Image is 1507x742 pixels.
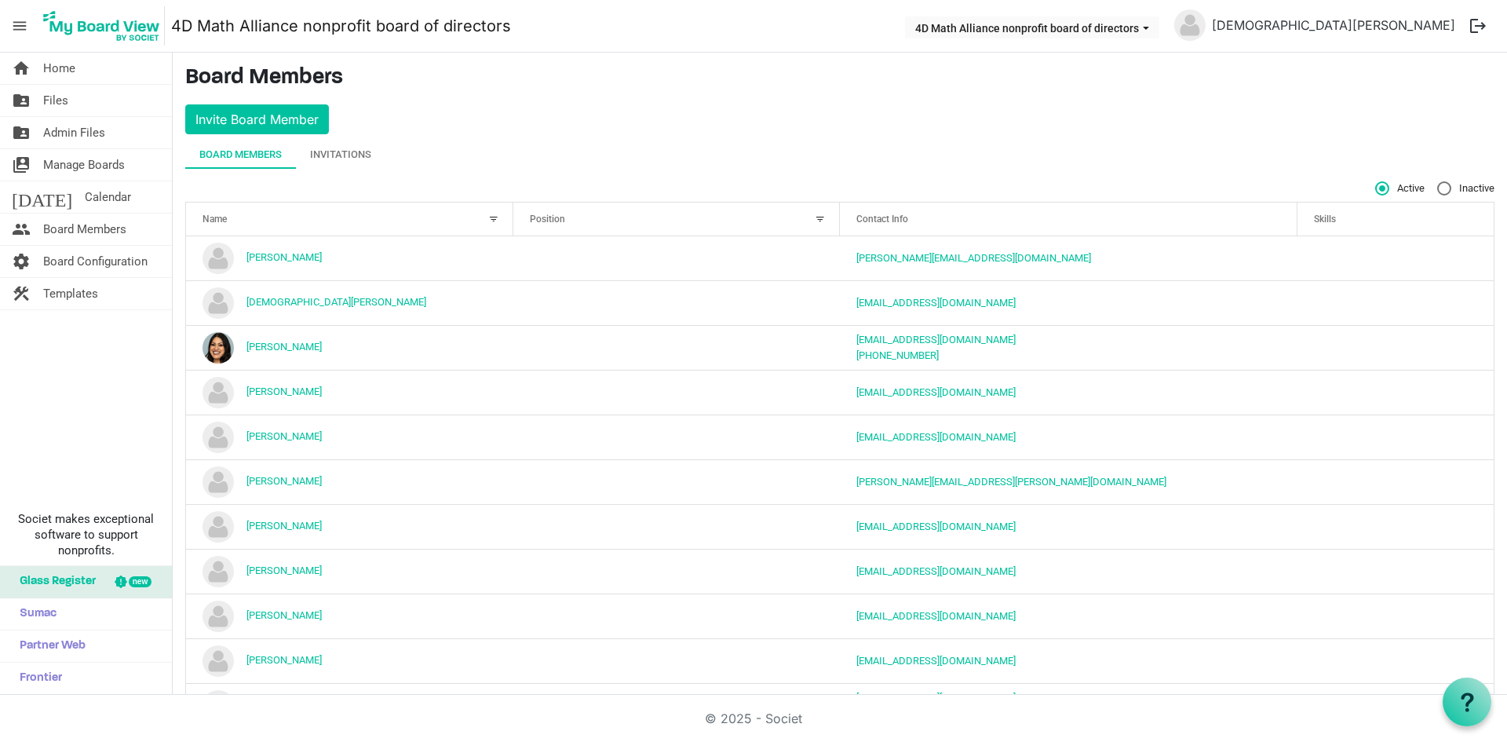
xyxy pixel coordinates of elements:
[186,459,513,504] td: Jennifer Jones is template cell column header Name
[43,214,126,245] span: Board Members
[856,252,1091,264] a: [PERSON_NAME][EMAIL_ADDRESS][DOMAIN_NAME]
[129,576,151,587] div: new
[12,278,31,309] span: construction
[840,459,1297,504] td: jennifer.v.jones@gmail.com is template cell column header Contact Info
[246,565,322,576] a: [PERSON_NAME]
[185,141,1494,169] div: tab-header
[840,415,1297,459] td: ivetter@4dma.org is template cell column header Contact Info
[203,332,234,364] img: OzsX2RDGWKhiWvOBCB6ebuyfwpcsEYcD3zKd5uR25xuS_78scQQBKMEVV0mAsbs94LqXyldN3pc72z9e4sxdOA_thumb.png
[513,236,841,280] td: column header Position
[203,466,234,498] img: no-profile-picture.svg
[513,549,841,594] td: column header Position
[840,594,1297,638] td: klmurray@scarletmail.rutgers.edu is template cell column header Contact Info
[203,511,234,543] img: no-profile-picture.svg
[203,287,234,319] img: no-profile-picture.svg
[1297,370,1494,415] td: is template cell column header Skills
[1297,280,1494,325] td: is template cell column header Skills
[513,459,841,504] td: column header Position
[186,683,513,728] td: Nancee Ruzicka is template cell column header Name
[1297,459,1494,504] td: is template cell column header Skills
[43,246,148,277] span: Board Configuration
[840,683,1297,728] td: nruzicka@ictintuition.com920-216-6379 is template cell column header Contact Info
[1375,181,1425,196] span: Active
[186,415,513,459] td: Ivette R. is template cell column header Name
[203,243,234,274] img: no-profile-picture.svg
[246,475,322,487] a: [PERSON_NAME]
[186,638,513,683] td: Lina Wall is template cell column header Name
[12,181,72,213] span: [DATE]
[186,549,513,594] td: Joseph Sweeney is template cell column header Name
[246,609,322,621] a: [PERSON_NAME]
[1297,325,1494,370] td: is template cell column header Skills
[856,334,1016,345] a: [EMAIL_ADDRESS][DOMAIN_NAME]
[1297,683,1494,728] td: is template cell column header Skills
[186,236,513,280] td: Cecilia Arias is template cell column header Name
[186,370,513,415] td: Eltia Montano Galarza is template cell column header Name
[856,297,1016,309] a: [EMAIL_ADDRESS][DOMAIN_NAME]
[85,181,131,213] span: Calendar
[513,504,841,549] td: column header Position
[1461,9,1494,42] button: logout
[199,147,282,163] div: Board Members
[203,690,234,722] img: no-profile-picture.svg
[856,655,1016,667] a: [EMAIL_ADDRESS][DOMAIN_NAME]
[856,386,1016,398] a: [EMAIL_ADDRESS][DOMAIN_NAME]
[203,645,234,677] img: no-profile-picture.svg
[12,631,86,662] span: Partner Web
[203,601,234,632] img: no-profile-picture.svg
[12,214,31,245] span: people
[43,85,68,116] span: Files
[840,370,1297,415] td: emontanogalarza@gmail.com is template cell column header Contact Info
[1297,594,1494,638] td: is template cell column header Skills
[530,214,565,225] span: Position
[185,65,1494,92] h3: Board Members
[12,246,31,277] span: settings
[186,594,513,638] td: Karen Murray is template cell column header Name
[856,214,908,225] span: Contact Info
[246,251,322,263] a: [PERSON_NAME]
[1297,415,1494,459] td: is template cell column header Skills
[12,149,31,181] span: switch_account
[840,325,1297,370] td: thedgarciaagency@gmail.com619-459-9559 is template cell column header Contact Info
[203,422,234,453] img: no-profile-picture.svg
[856,521,1016,532] a: [EMAIL_ADDRESS][DOMAIN_NAME]
[12,85,31,116] span: folder_shared
[840,236,1297,280] td: carias@4dma.org is template cell column header Contact Info
[186,325,513,370] td: Dulce Garcia is template cell column header Name
[840,638,1297,683] td: lwall@4dma.org is template cell column header Contact Info
[840,280,1297,325] td: cpletta@4dma.org is template cell column header Contact Info
[310,147,371,163] div: Invitations
[856,349,939,361] a: [PHONE_NUMBER]
[38,6,171,46] a: My Board View Logo
[5,11,35,41] span: menu
[705,711,802,726] a: © 2025 - Societ
[513,280,841,325] td: column header Position
[856,565,1016,577] a: [EMAIL_ADDRESS][DOMAIN_NAME]
[185,104,329,134] button: Invite Board Member
[203,214,227,225] span: Name
[12,117,31,148] span: folder_shared
[43,278,98,309] span: Templates
[1297,236,1494,280] td: is template cell column header Skills
[513,594,841,638] td: column header Position
[171,10,511,42] a: 4D Math Alliance nonprofit board of directors
[12,566,96,598] span: Glass Register
[513,683,841,728] td: column header Position
[1174,9,1206,41] img: no-profile-picture.svg
[513,415,841,459] td: column header Position
[12,53,31,84] span: home
[186,280,513,325] td: Christian Pletta is template cell column header Name
[246,654,322,666] a: [PERSON_NAME]
[246,296,426,308] a: [DEMOGRAPHIC_DATA][PERSON_NAME]
[905,16,1159,38] button: 4D Math Alliance nonprofit board of directors dropdownbutton
[1297,549,1494,594] td: is template cell column header Skills
[1314,214,1336,225] span: Skills
[1297,504,1494,549] td: is template cell column header Skills
[7,511,165,558] span: Societ makes exceptional software to support nonprofits.
[840,549,1297,594] td: JosephESweeney@gmail.com is template cell column header Contact Info
[186,504,513,549] td: Joelle Tutela is template cell column header Name
[12,598,57,630] span: Sumac
[513,370,841,415] td: column header Position
[43,117,105,148] span: Admin Files
[856,610,1016,622] a: [EMAIL_ADDRESS][DOMAIN_NAME]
